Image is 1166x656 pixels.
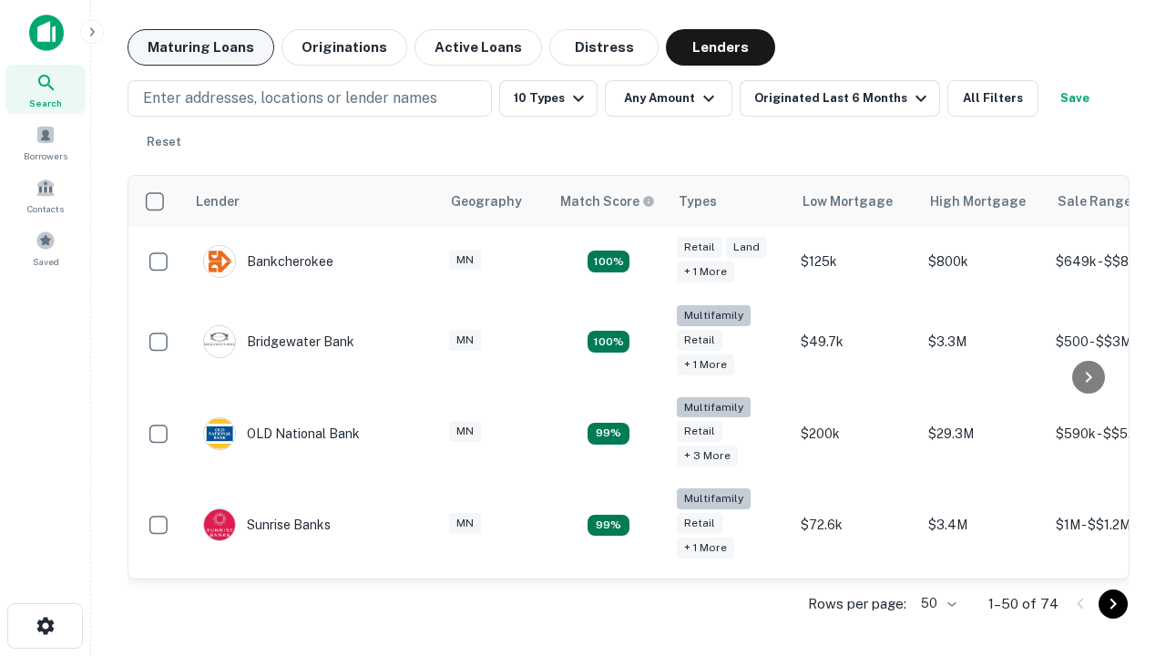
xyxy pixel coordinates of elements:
[29,96,62,110] span: Search
[185,176,440,227] th: Lender
[449,421,481,442] div: MN
[451,190,522,212] div: Geography
[740,80,940,117] button: Originated Last 6 Months
[5,65,86,114] a: Search
[677,513,722,534] div: Retail
[588,331,629,353] div: Matching Properties: 20, hasApolloMatch: undefined
[203,245,333,278] div: Bankcherokee
[204,509,235,540] img: picture
[1099,589,1128,619] button: Go to next page
[27,201,64,216] span: Contacts
[5,118,86,167] a: Borrowers
[677,305,751,326] div: Multifamily
[677,446,738,466] div: + 3 more
[5,223,86,272] a: Saved
[919,176,1047,227] th: High Mortgage
[204,326,235,357] img: picture
[677,261,734,282] div: + 1 more
[919,479,1047,571] td: $3.4M
[128,80,492,117] button: Enter addresses, locations or lender names
[792,176,919,227] th: Low Mortgage
[792,479,919,571] td: $72.6k
[449,513,481,534] div: MN
[677,330,722,351] div: Retail
[919,296,1047,388] td: $3.3M
[499,80,598,117] button: 10 Types
[196,190,240,212] div: Lender
[677,237,722,258] div: Retail
[204,246,235,277] img: picture
[677,397,751,418] div: Multifamily
[792,227,919,296] td: $125k
[677,488,751,509] div: Multifamily
[5,170,86,220] a: Contacts
[24,149,67,163] span: Borrowers
[930,190,1026,212] div: High Mortgage
[588,515,629,537] div: Matching Properties: 11, hasApolloMatch: undefined
[668,176,792,227] th: Types
[919,388,1047,480] td: $29.3M
[560,191,655,211] div: Capitalize uses an advanced AI algorithm to match your search with the best lender. The match sco...
[1075,452,1166,539] iframe: Chat Widget
[726,237,767,258] div: Land
[754,87,932,109] div: Originated Last 6 Months
[1058,190,1131,212] div: Sale Range
[549,29,659,66] button: Distress
[919,227,1047,296] td: $800k
[1046,80,1104,117] button: Save your search to get updates of matches that match your search criteria.
[792,388,919,480] td: $200k
[128,29,274,66] button: Maturing Loans
[914,590,959,617] div: 50
[204,418,235,449] img: picture
[549,176,668,227] th: Capitalize uses an advanced AI algorithm to match your search with the best lender. The match sco...
[605,80,732,117] button: Any Amount
[808,593,906,615] p: Rows per page:
[203,508,331,541] div: Sunrise Banks
[677,538,734,559] div: + 1 more
[988,593,1059,615] p: 1–50 of 74
[440,176,549,227] th: Geography
[792,296,919,388] td: $49.7k
[666,29,775,66] button: Lenders
[33,254,59,269] span: Saved
[143,87,437,109] p: Enter addresses, locations or lender names
[588,423,629,445] div: Matching Properties: 11, hasApolloMatch: undefined
[203,325,354,358] div: Bridgewater Bank
[281,29,407,66] button: Originations
[449,250,481,271] div: MN
[560,191,651,211] h6: Match Score
[677,421,722,442] div: Retail
[414,29,542,66] button: Active Loans
[679,190,717,212] div: Types
[588,251,629,272] div: Matching Properties: 16, hasApolloMatch: undefined
[803,190,893,212] div: Low Mortgage
[135,124,193,160] button: Reset
[947,80,1038,117] button: All Filters
[677,354,734,375] div: + 1 more
[449,330,481,351] div: MN
[29,15,64,51] img: capitalize-icon.png
[203,417,360,450] div: OLD National Bank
